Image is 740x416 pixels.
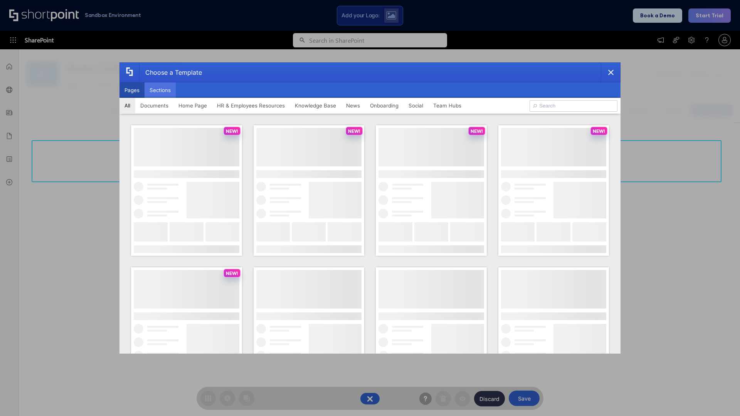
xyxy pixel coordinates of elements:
[365,98,404,113] button: Onboarding
[471,128,483,134] p: NEW!
[119,62,621,354] div: template selector
[593,128,605,134] p: NEW!
[530,100,617,112] input: Search
[119,82,145,98] button: Pages
[139,63,202,82] div: Choose a Template
[428,98,466,113] button: Team Hubs
[404,98,428,113] button: Social
[226,270,238,276] p: NEW!
[119,98,135,113] button: All
[145,82,176,98] button: Sections
[212,98,290,113] button: HR & Employees Resources
[226,128,238,134] p: NEW!
[135,98,173,113] button: Documents
[341,98,365,113] button: News
[348,128,360,134] p: NEW!
[290,98,341,113] button: Knowledge Base
[701,379,740,416] iframe: Chat Widget
[173,98,212,113] button: Home Page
